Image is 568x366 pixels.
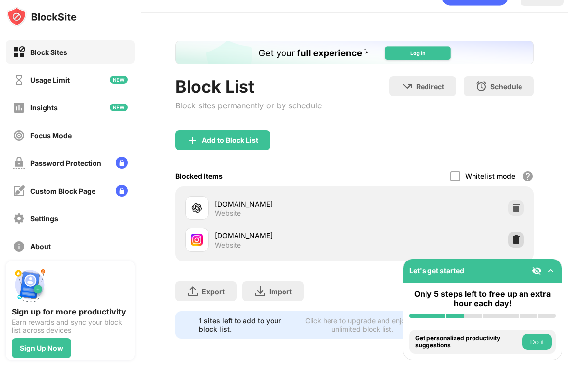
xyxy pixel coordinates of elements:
[175,101,322,110] div: Block sites permanently or by schedule
[110,104,128,111] img: new-icon.svg
[116,185,128,197] img: lock-menu.svg
[191,234,203,246] img: favicons
[175,41,534,64] iframe: Banner
[416,82,444,91] div: Redirect
[465,172,515,180] div: Whitelist mode
[13,102,25,114] img: insights-off.svg
[12,318,129,334] div: Earn rewards and sync your block list across devices
[409,289,556,308] div: Only 5 steps left to free up an extra hour each day!
[13,185,25,197] img: customize-block-page-off.svg
[30,76,70,84] div: Usage Limit
[215,199,355,209] div: [DOMAIN_NAME]
[13,157,25,169] img: password-protection-off.svg
[532,266,542,276] img: eye-not-visible.svg
[110,76,128,84] img: new-icon.svg
[30,159,101,167] div: Password Protection
[175,172,223,180] div: Blocked Items
[546,266,556,276] img: omni-setup-toggle.svg
[269,287,292,296] div: Import
[215,209,241,218] div: Website
[294,316,430,333] div: Click here to upgrade and enjoy an unlimited block list.
[20,344,63,352] div: Sign Up Now
[30,48,67,56] div: Block Sites
[490,82,522,91] div: Schedule
[13,74,25,86] img: time-usage-off.svg
[13,212,25,225] img: settings-off.svg
[7,7,77,27] img: logo-blocksite.svg
[522,334,552,350] button: Do it
[415,335,520,349] div: Get personalized productivity suggestions
[409,266,464,275] div: Let's get started
[191,202,203,214] img: favicons
[30,104,58,112] div: Insights
[202,287,225,296] div: Export
[202,136,258,144] div: Add to Block List
[199,316,288,333] div: 1 sites left to add to your block list.
[12,307,129,316] div: Sign up for more productivity
[30,131,72,140] div: Focus Mode
[175,76,322,97] div: Block List
[30,214,58,223] div: Settings
[13,240,25,253] img: about-off.svg
[215,241,241,250] div: Website
[30,242,51,251] div: About
[13,129,25,142] img: focus-off.svg
[116,157,128,169] img: lock-menu.svg
[215,230,355,241] div: [DOMAIN_NAME]
[12,267,47,303] img: push-signup.svg
[30,187,95,195] div: Custom Block Page
[13,46,25,58] img: block-on.svg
